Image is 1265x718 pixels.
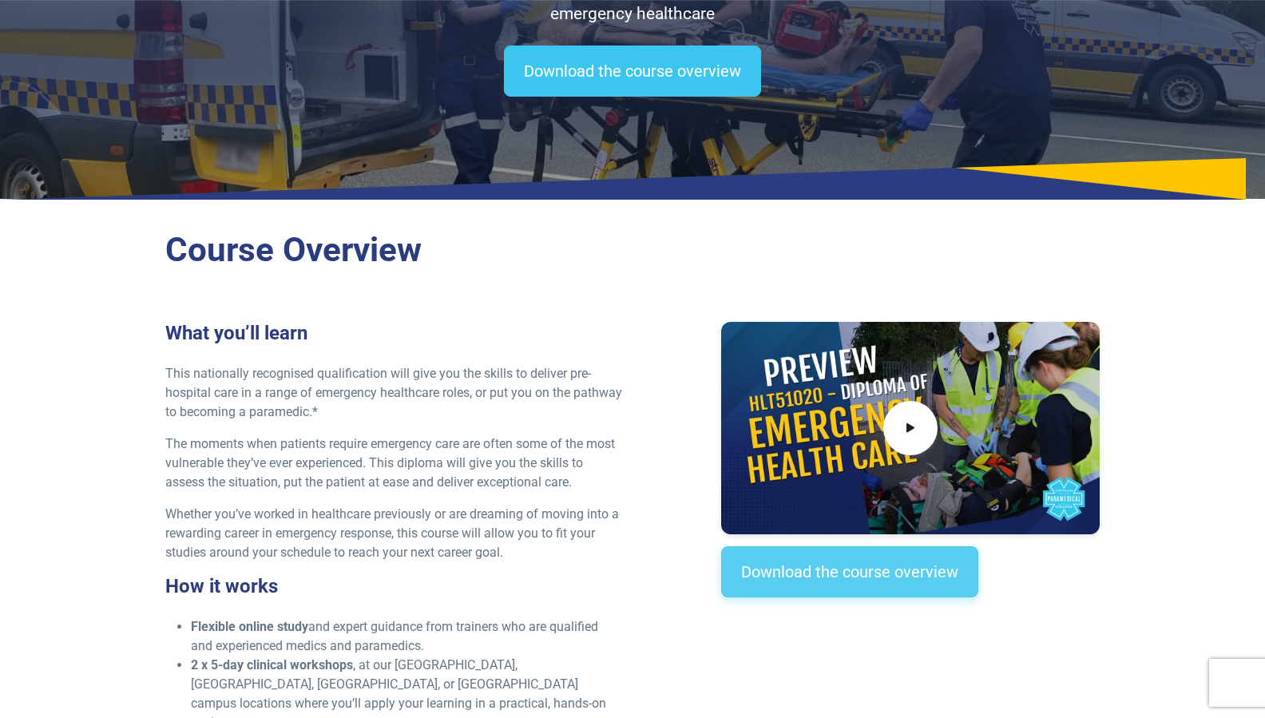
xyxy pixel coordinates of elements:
li: and expert guidance from trainers who are qualified and experienced medics and paramedics. [191,617,623,656]
a: Download the course overview [721,546,978,597]
p: The moments when patients require emergency care are often some of the most vulnerable they’ve ev... [165,434,623,492]
h2: Course Overview [165,230,1100,271]
h3: How it works [165,575,623,598]
iframe: EmbedSocial Universal Widget [721,629,1099,712]
p: This nationally recognised qualification will give you the skills to deliver pre-hospital care in... [165,364,623,422]
p: Whether you’ve worked in healthcare previously or are dreaming of moving into a rewarding career ... [165,505,623,562]
h3: What you’ll learn [165,322,623,345]
a: Download the course overview [504,46,761,97]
